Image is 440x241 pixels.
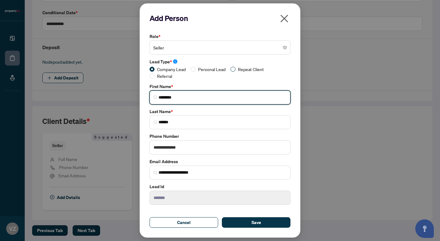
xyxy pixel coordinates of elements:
[173,59,177,64] span: info-circle
[252,218,261,227] span: Save
[154,95,157,99] img: search_icon
[177,218,191,227] span: Cancel
[154,66,188,73] span: Company Lead
[150,33,290,40] label: Role
[150,13,290,23] h2: Add Person
[235,66,266,73] span: Repeat Client
[150,83,290,90] label: First Name
[196,66,228,73] span: Personal Lead
[154,73,175,79] span: Referral
[415,219,434,238] button: Open asap
[153,42,287,53] span: Seller
[283,46,287,49] span: close-circle
[150,108,290,115] label: Last Name
[150,217,218,228] button: Cancel
[150,158,290,165] label: Email Address
[222,217,290,228] button: Save
[279,14,289,23] span: close
[150,58,290,65] label: Lead Type
[150,183,290,190] label: Lead Id
[154,120,157,124] img: search_icon
[150,133,290,140] label: Phone Number
[154,171,157,175] img: search_icon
